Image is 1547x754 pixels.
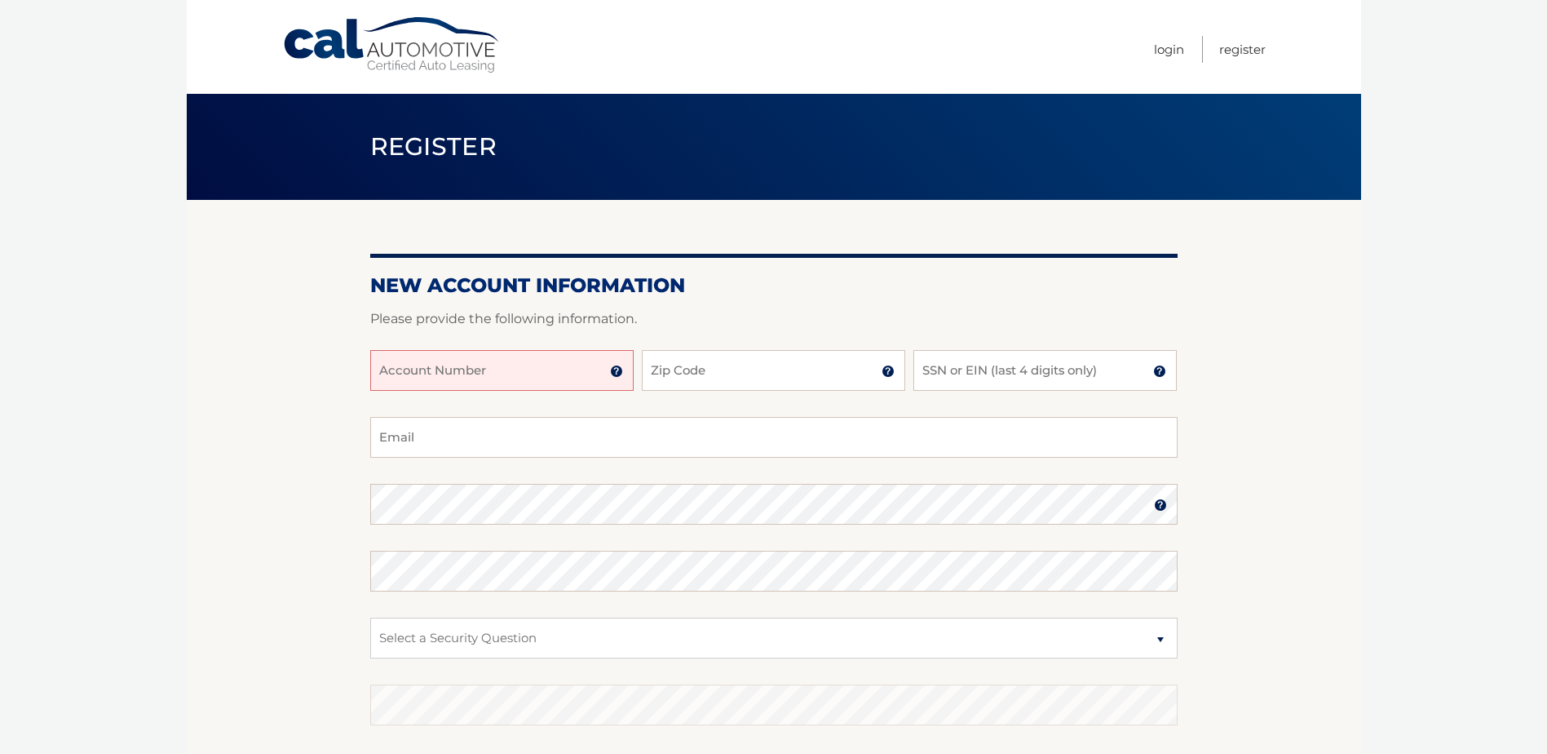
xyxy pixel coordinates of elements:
[913,350,1177,391] input: SSN or EIN (last 4 digits only)
[882,365,895,378] img: tooltip.svg
[1154,36,1184,63] a: Login
[370,350,634,391] input: Account Number
[1154,499,1167,512] img: tooltip.svg
[370,417,1178,458] input: Email
[282,16,502,74] a: Cal Automotive
[642,350,905,391] input: Zip Code
[1153,365,1166,378] img: tooltip.svg
[370,273,1178,298] h2: New Account Information
[1219,36,1266,63] a: Register
[370,308,1178,330] p: Please provide the following information.
[370,131,497,162] span: Register
[610,365,623,378] img: tooltip.svg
